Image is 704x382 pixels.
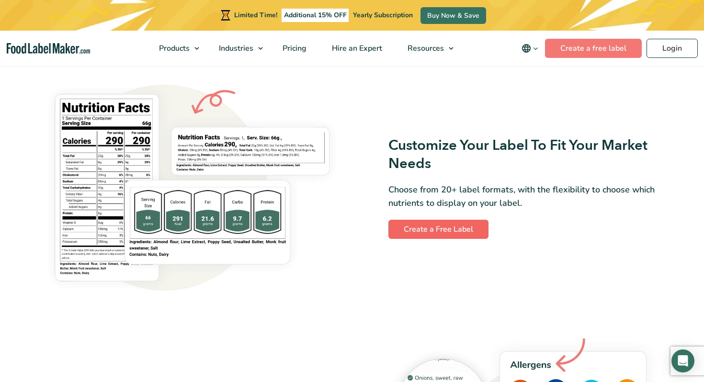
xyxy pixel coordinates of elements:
[353,11,413,20] span: Yearly Subscription
[388,136,666,173] h3: Customize Your Label To Fit Your Market Needs
[282,9,349,22] span: Additional 15% OFF
[405,43,445,54] span: Resources
[319,31,393,66] a: Hire an Expert
[156,43,191,54] span: Products
[329,43,383,54] span: Hire an Expert
[388,183,666,211] p: Choose from 20+ label formats, with the flexibility to choose which nutrients to display on your ...
[395,31,458,66] a: Resources
[234,11,277,20] span: Limited Time!
[270,31,317,66] a: Pricing
[388,220,488,239] a: Create a Free Label
[216,43,254,54] span: Industries
[671,349,694,372] div: Open Intercom Messenger
[420,7,486,24] a: Buy Now & Save
[545,39,642,58] a: Create a free label
[647,39,698,58] a: Login
[147,31,204,66] a: Products
[206,31,268,66] a: Industries
[280,43,307,54] span: Pricing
